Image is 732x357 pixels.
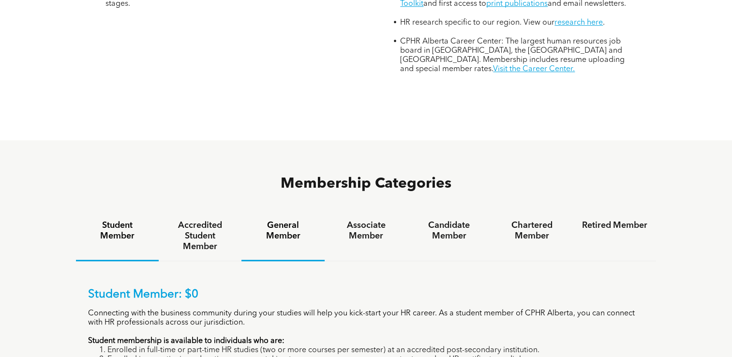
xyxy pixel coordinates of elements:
h4: Associate Member [333,220,399,241]
strong: Student membership is available to individuals who are: [88,337,284,345]
p: Student Member: $0 [88,288,644,302]
span: . [603,19,605,27]
span: Membership Categories [281,177,451,191]
span: CPHR Alberta Career Center: The largest human resources job board in [GEOGRAPHIC_DATA], the [GEOG... [400,38,625,73]
h4: Chartered Member [499,220,565,241]
p: Connecting with the business community during your studies will help you kick-start your HR caree... [88,309,644,327]
span: HR research specific to our region. View our [400,19,554,27]
h4: Candidate Member [416,220,481,241]
a: Visit the Career Center. [493,65,575,73]
li: Enrolled in full-time or part-time HR studies (two or more courses per semester) at an accredited... [107,346,644,355]
h4: Accredited Student Member [167,220,233,252]
h4: Retired Member [582,220,647,231]
h4: Student Member [85,220,150,241]
h4: General Member [250,220,315,241]
a: research here [554,19,603,27]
